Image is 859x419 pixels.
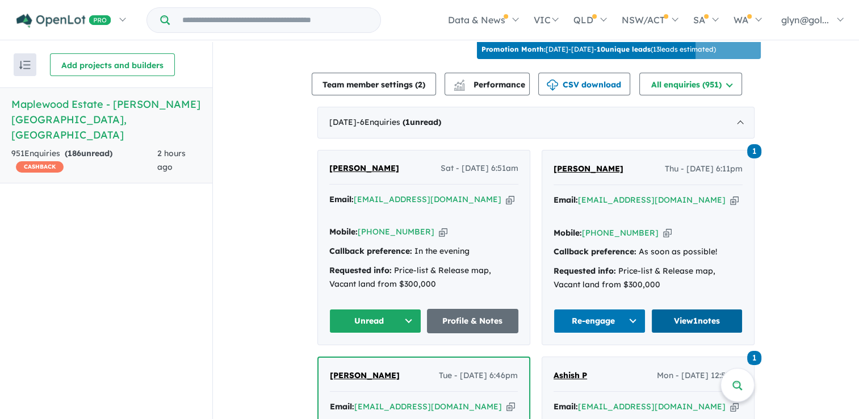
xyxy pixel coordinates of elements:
[441,162,518,175] span: Sat - [DATE] 6:51am
[439,226,447,238] button: Copy
[405,117,410,127] span: 1
[354,401,502,412] a: [EMAIL_ADDRESS][DOMAIN_NAME]
[747,144,761,158] span: 1
[665,162,743,176] span: Thu - [DATE] 6:11pm
[16,14,111,28] img: Openlot PRO Logo White
[781,14,829,26] span: glyn@gol...
[554,195,578,205] strong: Email:
[554,162,623,176] a: [PERSON_NAME]
[454,83,465,91] img: bar-chart.svg
[554,370,587,380] span: Ashish P
[455,79,525,90] span: Performance
[329,264,518,291] div: Price-list & Release map, Vacant land from $300,000
[354,194,501,204] a: [EMAIL_ADDRESS][DOMAIN_NAME]
[730,194,739,206] button: Copy
[663,227,672,239] button: Copy
[11,147,157,174] div: 951 Enquir ies
[16,161,64,173] span: CASHBACK
[329,246,412,256] strong: Callback preference:
[427,309,519,333] a: Profile & Notes
[358,227,434,237] a: [PHONE_NUMBER]
[538,73,630,95] button: CSV download
[312,73,436,95] button: Team member settings (2)
[554,164,623,174] span: [PERSON_NAME]
[330,370,400,380] span: [PERSON_NAME]
[554,245,743,259] div: As soon as possible!
[578,401,726,412] a: [EMAIL_ADDRESS][DOMAIN_NAME]
[506,401,515,413] button: Copy
[329,309,421,333] button: Unread
[481,44,716,55] p: [DATE] - [DATE] - ( 13 leads estimated)
[19,61,31,69] img: sort.svg
[554,369,587,383] a: Ashish P
[481,45,546,53] b: Promotion Month:
[554,246,636,257] strong: Callback preference:
[454,79,464,86] img: line-chart.svg
[172,8,378,32] input: Try estate name, suburb, builder or developer
[65,148,112,158] strong: ( unread)
[418,79,422,90] span: 2
[329,163,399,173] span: [PERSON_NAME]
[329,245,518,258] div: In the evening
[506,194,514,206] button: Copy
[403,117,441,127] strong: ( unread)
[317,107,755,139] div: [DATE]
[657,369,743,383] span: Mon - [DATE] 12:57pm
[747,350,761,365] a: 1
[329,265,392,275] strong: Requested info:
[329,162,399,175] a: [PERSON_NAME]
[747,351,761,365] span: 1
[639,73,742,95] button: All enquiries (951)
[330,369,400,383] a: [PERSON_NAME]
[554,228,582,238] strong: Mobile:
[651,309,743,333] a: View1notes
[11,97,201,143] h5: Maplewood Estate - [PERSON_NAME][GEOGRAPHIC_DATA] , [GEOGRAPHIC_DATA]
[554,265,743,292] div: Price-list & Release map, Vacant land from $300,000
[357,117,441,127] span: - 6 Enquir ies
[554,401,578,412] strong: Email:
[329,227,358,237] strong: Mobile:
[68,148,81,158] span: 186
[329,194,354,204] strong: Email:
[439,369,518,383] span: Tue - [DATE] 6:46pm
[578,195,726,205] a: [EMAIL_ADDRESS][DOMAIN_NAME]
[157,148,186,172] span: 2 hours ago
[547,79,558,91] img: download icon
[50,53,175,76] button: Add projects and builders
[445,73,530,95] button: Performance
[730,401,739,413] button: Copy
[597,45,651,53] b: 10 unique leads
[582,228,659,238] a: [PHONE_NUMBER]
[330,401,354,412] strong: Email:
[554,309,646,333] button: Re-engage
[554,266,616,276] strong: Requested info:
[747,143,761,158] a: 1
